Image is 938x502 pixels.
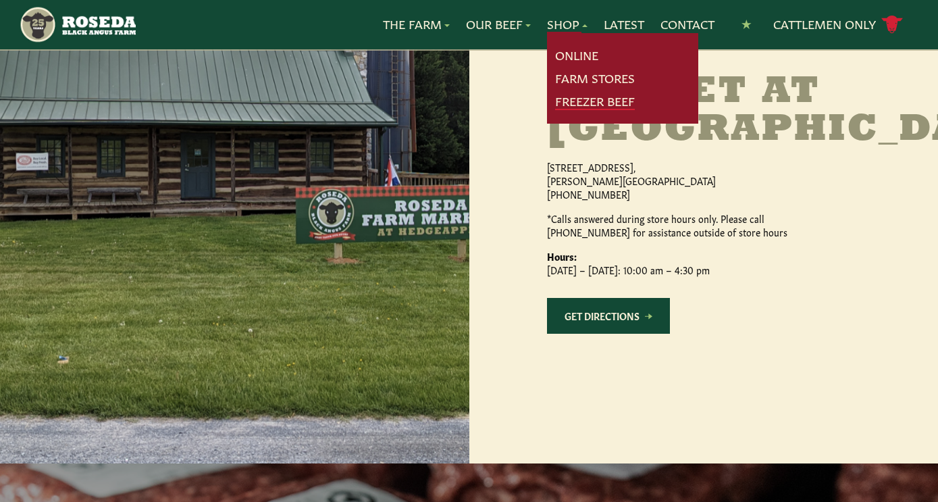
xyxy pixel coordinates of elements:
[383,16,450,33] a: The Farm
[547,249,577,263] strong: Hours:
[547,249,831,276] p: [DATE] – [DATE]: 10:00 am – 4:30 pm
[466,16,531,33] a: Our Beef
[19,5,136,44] img: https://roseda.com/wp-content/uploads/2021/05/roseda-25-header.png
[547,211,831,239] p: *Calls answered during store hours only. Please call [PHONE_NUMBER] for assistance outside of sto...
[555,93,635,110] a: Freezer Beef
[547,160,831,201] p: [STREET_ADDRESS], [PERSON_NAME][GEOGRAPHIC_DATA] [PHONE_NUMBER]
[555,70,635,87] a: Farm Stores
[604,16,644,33] a: Latest
[555,47,598,64] a: Online
[773,13,903,36] a: Cattlemen Only
[547,16,588,33] a: Shop
[547,298,670,334] a: Get Directions
[660,16,714,33] a: Contact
